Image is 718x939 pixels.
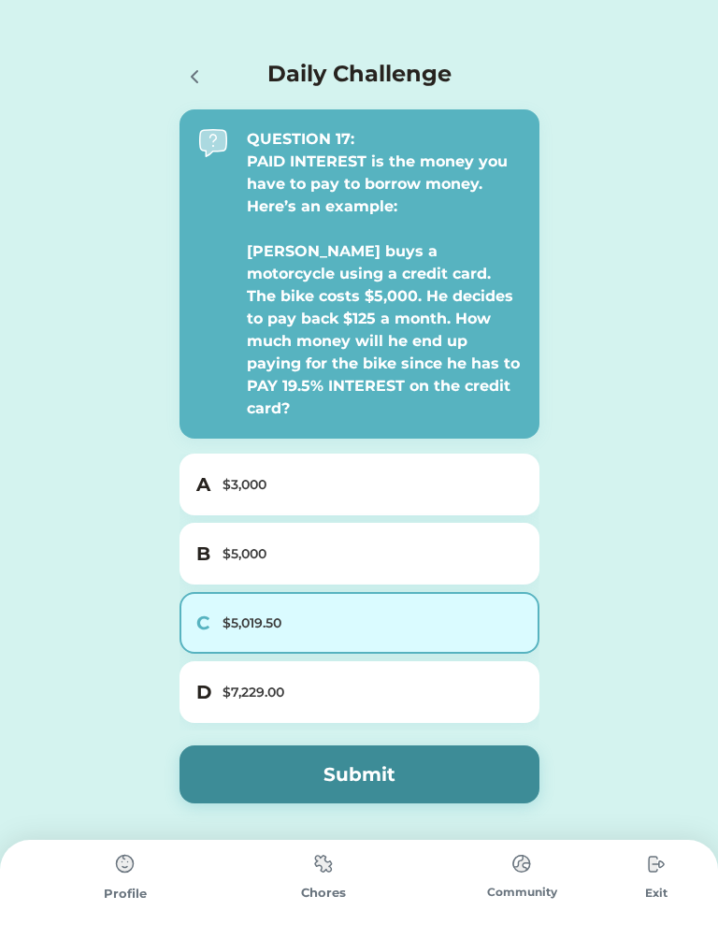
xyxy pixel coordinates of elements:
div: Community [423,884,621,901]
h5: D [196,678,211,706]
div: Exit [621,885,692,902]
h5: C [196,609,211,637]
img: type%3Dchores%2C%20state%3Ddefault.svg [503,845,540,882]
div: $7,229.00 [223,683,519,702]
img: interface-help-question-message--bubble-help-mark-message-query-question-speech.svg [198,128,228,158]
div: QUESTION 17: PAID INTEREST is the money you have to pay to borrow money. Here’s an example: [PERS... [247,128,521,420]
div: $3,000 [223,475,519,495]
div: Profile [26,885,224,903]
button: Submit [179,745,539,803]
h5: B [196,540,211,568]
img: type%3Dchores%2C%20state%3Ddefault.svg [305,845,342,882]
div: $5,019.50 [223,614,519,633]
h5: A [196,470,211,498]
div: Chores [224,884,423,903]
div: $5,000 [223,544,519,564]
img: type%3Dchores%2C%20state%3Ddefault.svg [107,845,144,883]
h4: Daily Challenge [267,57,452,91]
img: type%3Dchores%2C%20state%3Ddefault.svg [638,845,675,883]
